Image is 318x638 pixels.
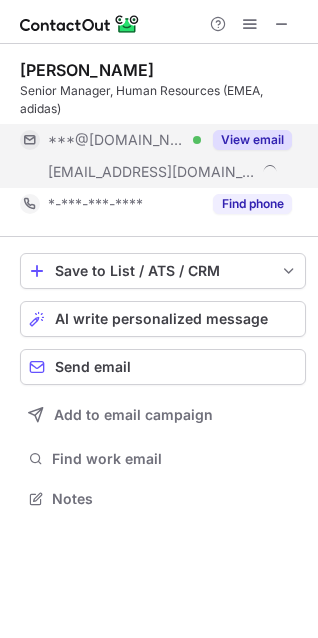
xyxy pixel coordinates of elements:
[20,397,306,433] button: Add to email campaign
[20,253,306,289] button: save-profile-one-click
[20,349,306,385] button: Send email
[20,82,306,118] div: Senior Manager, Human Resources (EMEA, adidas)
[20,485,306,513] button: Notes
[20,12,140,36] img: ContactOut v5.3.10
[54,407,213,423] span: Add to email campaign
[20,445,306,473] button: Find work email
[55,263,271,279] div: Save to List / ATS / CRM
[52,450,298,468] span: Find work email
[213,130,292,150] button: Reveal Button
[52,490,298,508] span: Notes
[55,359,131,375] span: Send email
[20,60,154,80] div: [PERSON_NAME]
[213,194,292,214] button: Reveal Button
[48,131,186,149] span: ***@[DOMAIN_NAME]
[20,301,306,337] button: AI write personalized message
[48,163,256,181] span: [EMAIL_ADDRESS][DOMAIN_NAME]
[55,311,268,327] span: AI write personalized message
